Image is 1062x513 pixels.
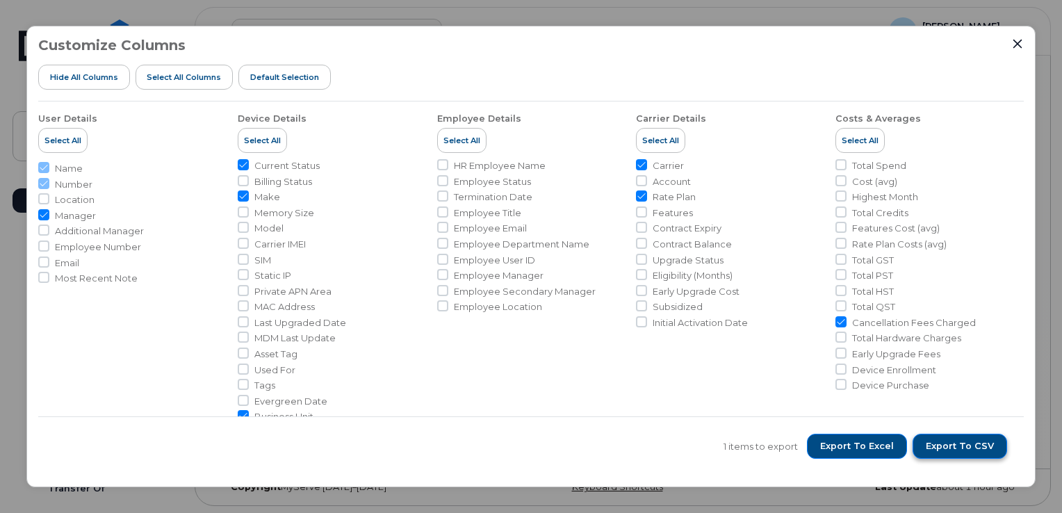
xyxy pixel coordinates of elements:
[254,269,291,282] span: Static IP
[254,206,314,220] span: Memory Size
[852,254,894,267] span: Total GST
[38,113,97,125] div: User Details
[852,285,894,298] span: Total HST
[437,128,487,153] button: Select All
[437,113,521,125] div: Employee Details
[653,316,748,329] span: Initial Activation Date
[835,113,921,125] div: Costs & Averages
[44,135,81,146] span: Select All
[807,434,907,459] button: Export to Excel
[926,440,994,453] span: Export to CSV
[55,178,92,191] span: Number
[653,285,740,298] span: Early Upgrade Cost
[254,159,320,172] span: Current Status
[642,135,679,146] span: Select All
[852,222,940,235] span: Features Cost (avg)
[852,348,940,361] span: Early Upgrade Fees
[454,206,521,220] span: Employee Title
[724,440,798,453] span: 1 items to export
[852,364,936,377] span: Device Enrollment
[852,238,947,251] span: Rate Plan Costs (avg)
[852,379,929,392] span: Device Purchase
[147,72,221,83] span: Select all Columns
[254,222,284,235] span: Model
[454,175,531,188] span: Employee Status
[254,190,280,204] span: Make
[852,300,895,313] span: Total QST
[454,269,544,282] span: Employee Manager
[254,348,297,361] span: Asset Tag
[136,65,234,90] button: Select all Columns
[852,269,893,282] span: Total PST
[454,300,542,313] span: Employee Location
[38,38,186,53] h3: Customize Columns
[653,206,693,220] span: Features
[913,434,1007,459] button: Export to CSV
[254,316,346,329] span: Last Upgraded Date
[636,128,685,153] button: Select All
[653,190,696,204] span: Rate Plan
[254,254,271,267] span: SIM
[55,162,83,175] span: Name
[454,254,535,267] span: Employee User ID
[254,395,327,408] span: Evergreen Date
[254,238,306,251] span: Carrier IMEI
[653,254,724,267] span: Upgrade Status
[254,364,295,377] span: Used For
[55,193,95,206] span: Location
[842,135,879,146] span: Select All
[653,269,733,282] span: Eligibility (Months)
[50,72,118,83] span: Hide All Columns
[852,175,897,188] span: Cost (avg)
[38,65,130,90] button: Hide All Columns
[852,206,908,220] span: Total Credits
[653,238,732,251] span: Contract Balance
[835,128,885,153] button: Select All
[250,72,319,83] span: Default Selection
[1011,38,1024,50] button: Close
[254,175,312,188] span: Billing Status
[443,135,480,146] span: Select All
[653,159,684,172] span: Carrier
[254,300,315,313] span: MAC Address
[38,128,88,153] button: Select All
[852,159,906,172] span: Total Spend
[852,190,918,204] span: Highest Month
[653,222,721,235] span: Contract Expiry
[454,159,546,172] span: HR Employee Name
[254,285,332,298] span: Private APN Area
[238,65,331,90] button: Default Selection
[454,190,532,204] span: Termination Date
[55,272,138,285] span: Most Recent Note
[636,113,706,125] div: Carrier Details
[244,135,281,146] span: Select All
[454,238,589,251] span: Employee Department Name
[820,440,894,453] span: Export to Excel
[238,128,287,153] button: Select All
[852,332,961,345] span: Total Hardware Charges
[852,316,976,329] span: Cancellation Fees Charged
[454,285,596,298] span: Employee Secondary Manager
[653,175,691,188] span: Account
[254,379,275,392] span: Tags
[55,241,141,254] span: Employee Number
[55,256,79,270] span: Email
[254,410,313,423] span: Business Unit
[55,209,96,222] span: Manager
[653,300,703,313] span: Subsidized
[254,332,336,345] span: MDM Last Update
[454,222,527,235] span: Employee Email
[238,113,307,125] div: Device Details
[55,225,144,238] span: Additional Manager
